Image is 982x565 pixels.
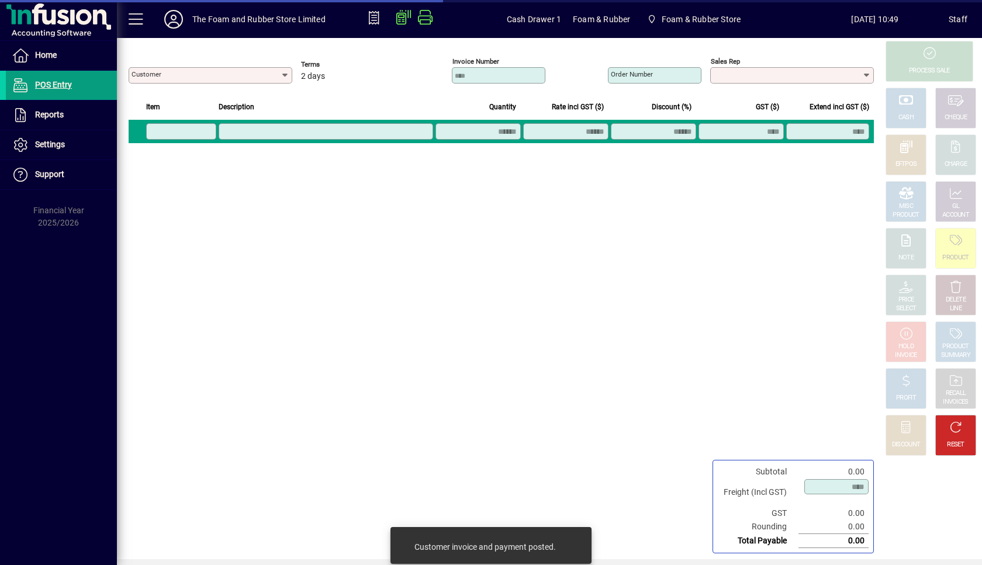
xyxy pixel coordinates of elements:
div: NOTE [898,254,914,262]
div: INVOICE [895,351,917,360]
td: 0.00 [798,465,869,479]
a: Home [6,41,117,70]
td: 0.00 [798,507,869,520]
a: Support [6,160,117,189]
div: DELETE [946,296,966,304]
span: Item [146,100,160,113]
span: Cash Drawer 1 [507,10,561,29]
td: Rounding [718,520,798,534]
div: PRICE [898,296,914,304]
td: Subtotal [718,465,798,479]
div: DISCOUNT [892,441,920,449]
button: Profile [155,9,192,30]
div: PRODUCT [893,211,919,220]
span: Quantity [489,100,516,113]
div: HOLD [898,342,914,351]
span: Foam & Rubber Store [642,9,745,30]
div: INVOICES [943,398,968,407]
div: Customer invoice and payment posted. [414,541,556,553]
span: Rate incl GST ($) [552,100,604,113]
span: Description [219,100,254,113]
span: Terms [301,61,371,68]
span: Support [35,169,64,179]
td: GST [718,507,798,520]
span: Discount (%) [652,100,691,113]
div: The Foam and Rubber Store Limited [192,10,326,29]
div: PRODUCT [942,254,969,262]
div: PRODUCT [942,342,969,351]
div: CASH [898,113,914,122]
div: Staff [949,10,967,29]
td: Total Payable [718,534,798,548]
div: PROCESS SALE [909,67,950,75]
span: [DATE] 10:49 [801,10,949,29]
div: LINE [950,304,962,313]
div: RESET [947,441,964,449]
span: Foam & Rubber Store [662,10,741,29]
span: Extend incl GST ($) [810,100,869,113]
td: Freight (Incl GST) [718,479,798,507]
div: PROFIT [896,394,916,403]
a: Settings [6,130,117,160]
mat-label: Customer [132,70,161,78]
span: 2 days [301,72,325,81]
div: CHEQUE [945,113,967,122]
div: CHARGE [945,160,967,169]
td: 0.00 [798,520,869,534]
span: Home [35,50,57,60]
div: SELECT [896,304,917,313]
span: POS Entry [35,80,72,89]
span: Reports [35,110,64,119]
div: EFTPOS [895,160,917,169]
td: 0.00 [798,534,869,548]
div: RECALL [946,389,966,398]
mat-label: Sales rep [711,57,740,65]
mat-label: Invoice number [452,57,499,65]
span: GST ($) [756,100,779,113]
div: GL [952,202,960,211]
div: MISC [899,202,913,211]
a: Reports [6,100,117,130]
span: Settings [35,140,65,149]
div: SUMMARY [941,351,970,360]
div: ACCOUNT [942,211,969,220]
span: Foam & Rubber [573,10,630,29]
mat-label: Order number [611,70,653,78]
